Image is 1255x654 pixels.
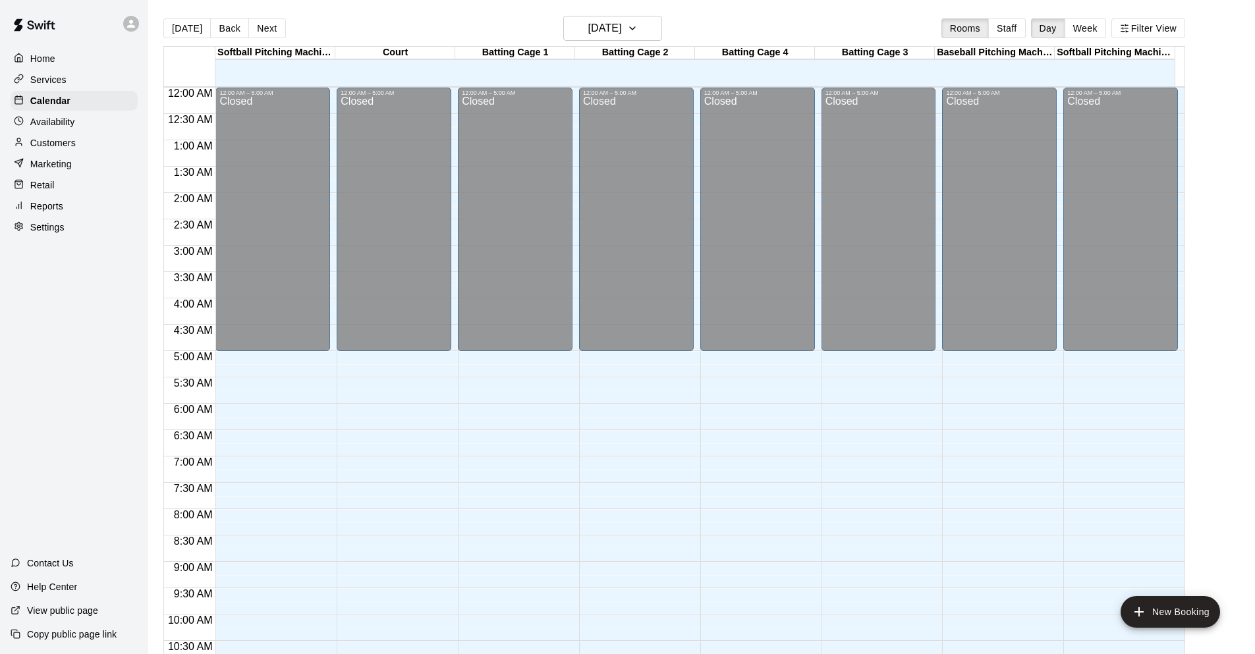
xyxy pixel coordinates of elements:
[171,456,216,468] span: 7:00 AM
[341,90,447,96] div: 12:00 AM – 5:00 AM
[30,221,65,234] p: Settings
[248,18,285,38] button: Next
[1055,47,1175,59] div: Softball Pitching Machine 2
[30,178,55,192] p: Retail
[171,167,216,178] span: 1:30 AM
[1031,18,1065,38] button: Day
[11,196,138,216] a: Reports
[946,90,1053,96] div: 12:00 AM – 5:00 AM
[165,641,216,652] span: 10:30 AM
[1067,90,1174,96] div: 12:00 AM – 5:00 AM
[30,200,63,213] p: Reports
[462,96,569,356] div: Closed
[942,88,1057,351] div: 12:00 AM – 5:00 AM: Closed
[171,562,216,573] span: 9:00 AM
[27,628,117,641] p: Copy public page link
[11,217,138,237] a: Settings
[11,49,138,68] a: Home
[219,90,326,96] div: 12:00 AM – 5:00 AM
[462,90,569,96] div: 12:00 AM – 5:00 AM
[215,47,335,59] div: Softball Pitching Machine 1
[30,73,67,86] p: Services
[171,535,216,547] span: 8:30 AM
[579,88,694,351] div: 12:00 AM – 5:00 AM: Closed
[171,351,216,362] span: 5:00 AM
[1065,18,1106,38] button: Week
[165,114,216,125] span: 12:30 AM
[583,90,690,96] div: 12:00 AM – 5:00 AM
[171,193,216,204] span: 2:00 AM
[171,509,216,520] span: 8:00 AM
[935,47,1055,59] div: Baseball Pitching Machine
[27,604,98,617] p: View public page
[27,580,77,593] p: Help Center
[704,90,811,96] div: 12:00 AM – 5:00 AM
[215,88,330,351] div: 12:00 AM – 5:00 AM: Closed
[1063,88,1178,351] div: 12:00 AM – 5:00 AM: Closed
[704,96,811,356] div: Closed
[165,88,216,99] span: 12:00 AM
[171,298,216,310] span: 4:00 AM
[171,325,216,336] span: 4:30 AM
[171,377,216,389] span: 5:30 AM
[455,47,575,59] div: Batting Cage 1
[30,94,70,107] p: Calendar
[695,47,815,59] div: Batting Cage 4
[219,96,326,356] div: Closed
[11,91,138,111] a: Calendar
[941,18,989,38] button: Rooms
[30,115,75,128] p: Availability
[588,19,622,38] h6: [DATE]
[171,430,216,441] span: 6:30 AM
[563,16,662,41] button: [DATE]
[341,96,447,356] div: Closed
[27,557,74,570] p: Contact Us
[171,588,216,599] span: 9:30 AM
[825,96,932,356] div: Closed
[1121,596,1220,628] button: add
[171,483,216,494] span: 7:30 AM
[335,47,455,59] div: Court
[30,136,76,150] p: Customers
[583,96,690,356] div: Closed
[1111,18,1185,38] button: Filter View
[458,88,572,351] div: 12:00 AM – 5:00 AM: Closed
[337,88,451,351] div: 12:00 AM – 5:00 AM: Closed
[11,70,138,90] a: Services
[30,52,55,65] p: Home
[988,18,1026,38] button: Staff
[30,157,72,171] p: Marketing
[825,90,932,96] div: 12:00 AM – 5:00 AM
[575,47,695,59] div: Batting Cage 2
[210,18,249,38] button: Back
[815,47,935,59] div: Batting Cage 3
[11,112,138,132] a: Availability
[163,18,211,38] button: [DATE]
[11,154,138,174] a: Marketing
[171,246,216,257] span: 3:00 AM
[700,88,815,351] div: 12:00 AM – 5:00 AM: Closed
[165,614,216,626] span: 10:00 AM
[171,219,216,231] span: 2:30 AM
[171,272,216,283] span: 3:30 AM
[946,96,1053,356] div: Closed
[11,133,138,153] a: Customers
[822,88,936,351] div: 12:00 AM – 5:00 AM: Closed
[11,175,138,195] a: Retail
[1067,96,1174,356] div: Closed
[171,404,216,415] span: 6:00 AM
[171,140,216,151] span: 1:00 AM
